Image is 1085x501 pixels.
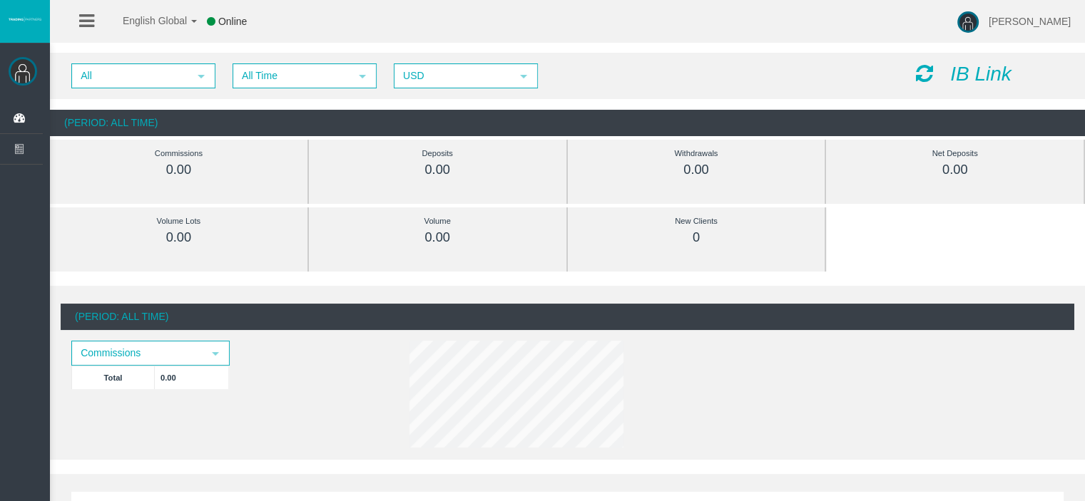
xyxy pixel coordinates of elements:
img: logo.svg [7,16,43,22]
div: 0.00 [82,229,275,246]
span: USD [395,65,511,87]
div: Net Deposits [858,145,1051,162]
div: 0.00 [341,162,534,178]
span: Commissions [73,342,203,364]
span: select [518,71,529,82]
div: 0 [600,229,793,246]
div: New Clients [600,213,793,229]
td: Total [72,366,155,389]
div: 0.00 [858,162,1051,178]
span: Online [218,16,247,27]
div: 0.00 [341,229,534,246]
div: 0.00 [82,162,275,178]
span: select [195,71,207,82]
i: IB Link [950,63,1012,85]
td: 0.00 [155,366,229,389]
div: Deposits [341,145,534,162]
div: Commissions [82,145,275,162]
div: (Period: All Time) [50,110,1085,136]
div: Volume [341,213,534,229]
span: All Time [234,65,350,87]
span: English Global [104,15,187,26]
div: 0.00 [600,162,793,178]
span: select [210,348,221,359]
div: Withdrawals [600,145,793,162]
span: [PERSON_NAME] [989,16,1071,27]
img: user-image [957,11,979,33]
div: (Period: All Time) [61,304,1074,330]
div: Volume Lots [82,213,275,229]
span: select [357,71,368,82]
span: All [73,65,188,87]
i: Reload Dashboard [916,63,933,83]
